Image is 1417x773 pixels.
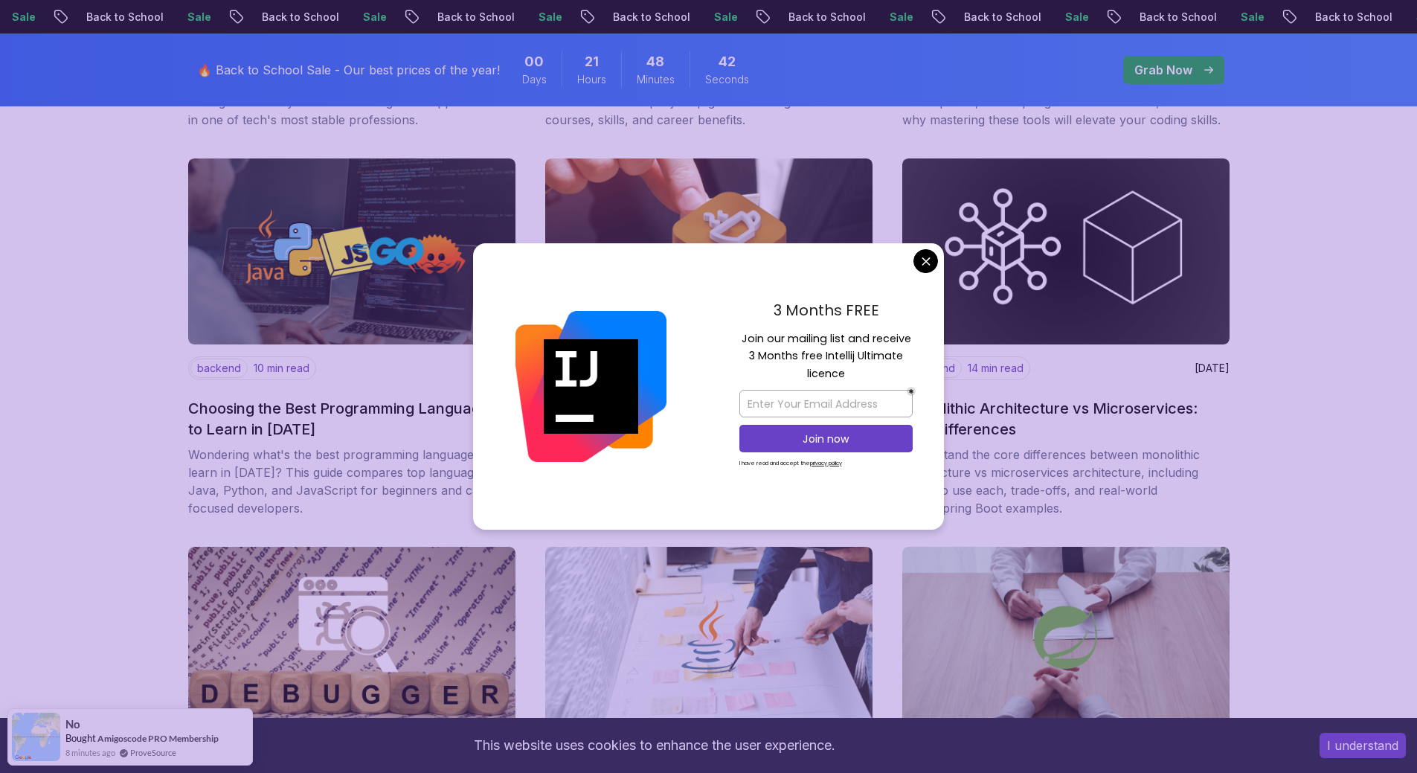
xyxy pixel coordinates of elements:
p: Understand the core differences between monolithic architecture vs microservices architecture, in... [902,446,1230,517]
p: Wondering what's the best programming language to learn in [DATE]? This guide compares top langua... [188,446,515,517]
p: Sale [1213,10,1261,25]
span: 8 minutes ago [65,746,115,759]
p: Back to School [1112,10,1213,25]
p: Back to School [1288,10,1389,25]
span: 42 Seconds [719,51,736,72]
p: 14 min read [968,361,1024,376]
p: backend [190,359,248,378]
span: Seconds [705,72,749,87]
a: imagebackend10 min read[DATE]Choosing the Best Programming Language to Learn in [DATE]Wondering w... [188,158,515,517]
h2: Monolithic Architecture vs Microservices: Key Differences [902,398,1221,440]
img: image [545,547,873,733]
p: Sale [511,10,559,25]
p: [DATE] [1195,361,1230,376]
p: Back to School [585,10,687,25]
p: Sale [687,10,734,25]
button: Accept cookies [1320,733,1406,758]
span: Hours [577,72,606,87]
img: image [188,547,515,733]
span: 0 Days [524,51,544,72]
p: 🔥 Back to School Sale - Our best prices of the year! [197,61,500,79]
img: provesource social proof notification image [12,713,60,761]
img: image [188,158,515,344]
a: ProveSource [130,746,176,759]
div: This website uses cookies to enhance the user experience. [11,729,1297,762]
p: Back to School [410,10,511,25]
img: image [545,158,873,344]
p: Back to School [761,10,862,25]
a: imagebackend12 min read[DATE]A Complete Guide to Becoming a Java Full Stack DeveloperLearn how to... [545,158,873,517]
img: image [902,547,1230,733]
p: Sale [335,10,383,25]
span: Bought [65,732,96,744]
a: imagebackend14 min read[DATE]Monolithic Architecture vs Microservices: Key DifferencesUnderstand ... [902,158,1230,517]
a: Amigoscode PRO Membership [97,733,219,744]
span: Days [522,72,547,87]
span: 21 Hours [585,51,599,72]
span: no [65,718,80,731]
p: Sale [862,10,910,25]
p: Back to School [59,10,160,25]
img: image [902,158,1230,344]
p: Sale [1038,10,1085,25]
span: 48 Minutes [646,51,664,72]
h2: Choosing the Best Programming Language to Learn in [DATE] [188,398,507,440]
p: Back to School [234,10,335,25]
p: 10 min read [254,361,309,376]
p: Back to School [936,10,1038,25]
span: Minutes [637,72,675,87]
p: Grab Now [1134,61,1192,79]
p: Sale [160,10,208,25]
